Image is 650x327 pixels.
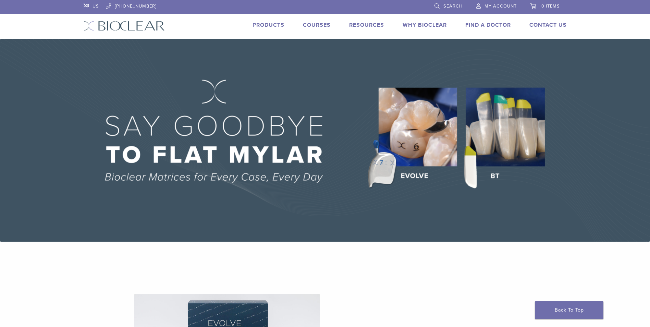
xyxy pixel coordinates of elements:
[349,22,384,28] a: Resources
[253,22,284,28] a: Products
[465,22,511,28] a: Find A Doctor
[84,21,165,31] img: Bioclear
[403,22,447,28] a: Why Bioclear
[535,301,603,319] a: Back To Top
[529,22,567,28] a: Contact Us
[303,22,331,28] a: Courses
[485,3,517,9] span: My Account
[541,3,560,9] span: 0 items
[443,3,463,9] span: Search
